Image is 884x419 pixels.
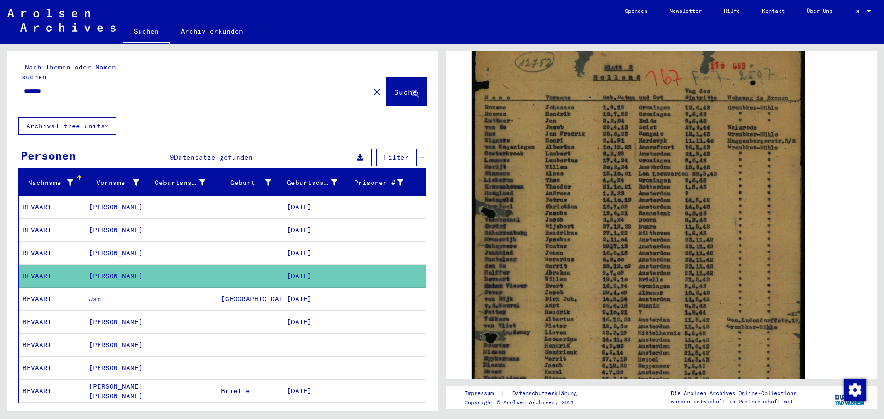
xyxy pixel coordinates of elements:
[89,175,151,190] div: Vorname
[19,242,85,264] mat-cell: BEVAART
[283,288,349,310] mat-cell: [DATE]
[19,357,85,379] mat-cell: BEVAART
[18,117,116,135] button: Archival tree units
[372,86,383,98] mat-icon: close
[19,196,85,218] mat-cell: BEVAART
[844,379,866,401] img: Zustimmung ändern
[19,380,85,402] mat-cell: BEVAART
[155,178,205,188] div: Geburtsname
[7,9,116,32] img: Arolsen_neg.svg
[376,149,417,166] button: Filter
[19,265,85,287] mat-cell: BEVAART
[170,153,174,161] span: 9
[287,178,337,188] div: Geburtsdatum
[221,175,283,190] div: Geburt‏
[283,196,349,218] mat-cell: [DATE]
[217,170,284,195] mat-header-cell: Geburt‏
[23,178,73,188] div: Nachname
[85,219,151,241] mat-cell: [PERSON_NAME]
[465,389,501,398] a: Impressum
[287,175,349,190] div: Geburtsdatum
[85,380,151,402] mat-cell: [PERSON_NAME] [PERSON_NAME]
[19,334,85,356] mat-cell: BEVAART
[170,20,254,42] a: Archiv erkunden
[85,288,151,310] mat-cell: Jan
[368,82,386,101] button: Clear
[155,175,217,190] div: Geburtsname
[386,77,427,106] button: Suche
[23,175,85,190] div: Nachname
[283,242,349,264] mat-cell: [DATE]
[384,153,409,161] span: Filter
[22,63,116,81] mat-label: Nach Themen oder Namen suchen
[19,311,85,333] mat-cell: BEVAART
[85,242,151,264] mat-cell: [PERSON_NAME]
[85,334,151,356] mat-cell: [PERSON_NAME]
[19,170,85,195] mat-header-cell: Nachname
[85,357,151,379] mat-cell: [PERSON_NAME]
[353,178,404,188] div: Prisoner #
[85,170,151,195] mat-header-cell: Vorname
[221,178,272,188] div: Geburt‏
[85,265,151,287] mat-cell: [PERSON_NAME]
[123,20,170,44] a: Suchen
[19,219,85,241] mat-cell: BEVAART
[283,170,349,195] mat-header-cell: Geburtsdatum
[394,87,417,97] span: Suche
[505,389,588,398] a: Datenschutzerklärung
[855,8,865,15] span: DE
[283,311,349,333] mat-cell: [DATE]
[283,380,349,402] mat-cell: [DATE]
[21,147,76,164] div: Personen
[85,311,151,333] mat-cell: [PERSON_NAME]
[174,153,253,161] span: Datensätze gefunden
[465,389,588,398] div: |
[85,196,151,218] mat-cell: [PERSON_NAME]
[353,175,415,190] div: Prisoner #
[283,219,349,241] mat-cell: [DATE]
[833,386,867,409] img: yv_logo.png
[89,178,140,188] div: Vorname
[671,397,797,406] p: wurden entwickelt in Partnerschaft mit
[283,265,349,287] mat-cell: [DATE]
[217,380,284,402] mat-cell: Brielle
[349,170,426,195] mat-header-cell: Prisoner #
[19,288,85,310] mat-cell: BEVAART
[151,170,217,195] mat-header-cell: Geburtsname
[217,288,284,310] mat-cell: [GEOGRAPHIC_DATA]
[671,389,797,397] p: Die Arolsen Archives Online-Collections
[465,398,588,407] p: Copyright © Arolsen Archives, 2021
